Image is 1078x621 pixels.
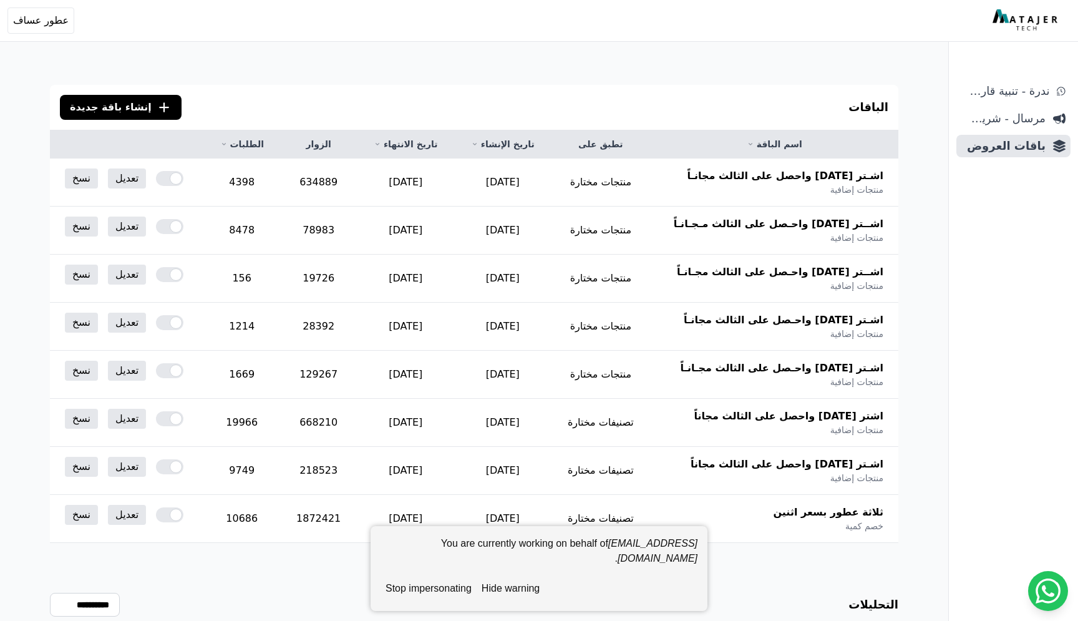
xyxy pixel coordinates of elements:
td: 668210 [280,399,357,447]
td: 19966 [203,399,280,447]
a: نسخ [65,217,98,237]
span: باقات العروض [961,137,1046,155]
td: [DATE] [454,447,551,495]
a: تعديل [108,313,146,333]
span: ثلاثة عطور بسعر اثنين [773,505,883,520]
a: نسخ [65,265,98,285]
td: [DATE] [454,159,551,207]
span: مرسال - شريط دعاية [961,110,1046,127]
a: تاريخ الانتهاء [372,138,439,150]
span: منتجات إضافية [830,280,883,292]
span: ندرة - تنبية قارب علي النفاذ [961,82,1049,100]
span: اشـتر [DATE] واحـصل على الثالث مجـانـاً [681,361,883,376]
td: [DATE] [357,495,454,543]
td: منتجات مختارة [551,255,650,303]
button: إنشاء باقة جديدة [60,95,182,120]
td: [DATE] [454,255,551,303]
span: إنشاء باقة جديدة [70,100,152,115]
td: [DATE] [454,399,551,447]
td: [DATE] [454,351,551,399]
a: تعديل [108,217,146,237]
a: نسخ [65,409,98,429]
a: نسخ [65,169,98,188]
img: MatajerTech Logo [993,9,1061,32]
td: [DATE] [454,207,551,255]
td: منتجات مختارة [551,303,650,351]
td: [DATE] [357,303,454,351]
span: منتجات إضافية [830,328,883,340]
span: اشتر [DATE] واحصل على الثالث مجاناً [694,409,883,424]
td: تصنيفات مختارة [551,447,650,495]
span: منتجات إضافية [830,376,883,388]
a: باقات العروض [956,135,1071,157]
td: منتجات مختارة [551,159,650,207]
a: نسخ [65,505,98,525]
span: عطور عساف [13,13,69,28]
td: 28392 [280,303,357,351]
span: اشــتر [DATE] واحـصل على الثالث مجـانـاً [677,265,883,280]
td: 8478 [203,207,280,255]
td: [DATE] [454,303,551,351]
td: [DATE] [357,447,454,495]
a: الطلبات [218,138,265,150]
a: تعديل [108,361,146,381]
td: 129267 [280,351,357,399]
td: 156 [203,255,280,303]
div: You are currently working on behalf of . [381,536,697,576]
td: منتجات مختارة [551,351,650,399]
a: تعديل [108,265,146,285]
td: [DATE] [357,159,454,207]
td: 19726 [280,255,357,303]
a: تعديل [108,505,146,525]
a: تعديل [108,409,146,429]
button: عطور عساف [7,7,74,34]
a: نسخ [65,457,98,477]
span: منتجات إضافية [830,232,883,244]
td: 78983 [280,207,357,255]
a: تعديل [108,457,146,477]
td: [DATE] [357,255,454,303]
button: stop impersonating [381,576,477,601]
td: 634889 [280,159,357,207]
td: 1669 [203,351,280,399]
td: منتجات مختارة [551,207,650,255]
a: نسخ [65,361,98,381]
a: نسخ [65,313,98,333]
td: 1214 [203,303,280,351]
td: 10686 [203,495,280,543]
td: تصنيفات مختارة [551,399,650,447]
button: hide warning [477,576,545,601]
td: 1872421 [280,495,357,543]
span: اشـتر [DATE] واحصل على الثالث مجاناً [691,457,883,472]
td: 218523 [280,447,357,495]
span: اشــتر [DATE] واحـصل على الثالث مـجـانـاً [674,217,883,232]
a: تاريخ الإنشاء [469,138,536,150]
span: خصم كمية [845,520,883,532]
span: منتجات إضافية [830,424,883,436]
span: منتجات إضافية [830,472,883,484]
span: اشـتر [DATE] واحصل على الثالث مجانـاً [687,169,883,183]
td: [DATE] [454,495,551,543]
td: 4398 [203,159,280,207]
span: منتجات إضافية [830,183,883,196]
td: [DATE] [357,351,454,399]
td: [DATE] [357,207,454,255]
td: تصنيفات مختارة [551,495,650,543]
a: مرسال - شريط دعاية [956,107,1071,130]
em: [EMAIL_ADDRESS][DOMAIN_NAME] [608,538,697,564]
td: 9749 [203,447,280,495]
h3: الباقات [848,99,888,116]
a: اسم الباقة [665,138,883,150]
h3: التحليلات [848,596,898,614]
td: [DATE] [357,399,454,447]
th: تطبق على [551,130,650,159]
a: ندرة - تنبية قارب علي النفاذ [956,80,1071,102]
span: اشـتر [DATE] واحـصل على الثالث مجانـاً [684,313,883,328]
th: الزوار [280,130,357,159]
a: تعديل [108,169,146,188]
